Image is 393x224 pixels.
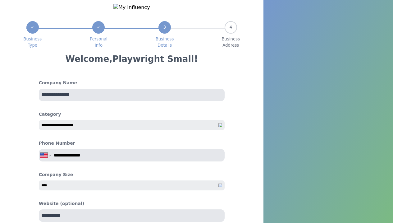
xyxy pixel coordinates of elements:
[26,21,39,34] div: ✓
[92,21,105,34] div: ✓
[23,36,42,49] span: Business Type
[90,36,107,49] span: Personal Info
[156,36,174,49] span: Business Details
[158,21,171,34] div: 3
[222,36,240,49] span: Business Address
[39,80,225,86] h4: Company Name
[39,200,225,207] h4: Website (optional)
[39,171,225,178] h4: Company Size
[113,4,150,11] img: My Influency
[39,140,75,147] h4: Phone Number
[225,21,237,34] div: 4
[39,111,225,118] h4: Category
[65,54,198,65] h3: Welcome, Playwright Small !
